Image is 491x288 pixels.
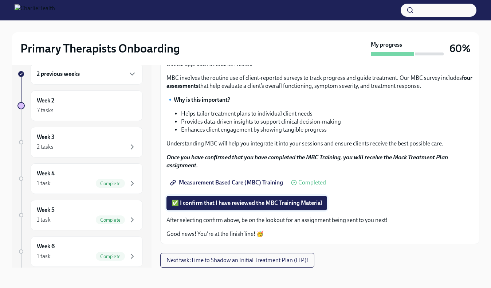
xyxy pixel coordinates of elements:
li: Helps tailor treatment plans to individual client needs [181,110,473,118]
a: Week 41 taskComplete [17,163,143,194]
strong: Once you have confirmed that you have completed the MBC Training, you will receive the Mock Treat... [166,154,448,169]
strong: My progress [371,41,402,49]
h2: Primary Therapists Onboarding [20,41,180,56]
button: Next task:Time to Shadow an Initial Treatment Plan (ITP)! [160,253,314,268]
p: Good news! You're at the finish line! 🥳 [166,230,473,238]
span: ✅ I confirm that I have reviewed the MBC Training Material [172,199,322,207]
span: Completed [298,180,326,186]
a: Week 27 tasks [17,90,143,121]
div: 1 task [37,179,51,187]
h3: 60% [449,42,471,55]
div: 7 tasks [37,106,54,114]
h6: Week 2 [37,97,54,105]
span: Complete [96,181,125,186]
li: Enhances client engagement by showing tangible progress [181,126,473,134]
img: CharlieHealth [15,4,55,16]
a: Week 51 taskComplete [17,200,143,230]
h6: Week 4 [37,170,55,178]
p: Understanding MBC will help you integrate it into your sessions and ensure clients receive the be... [166,140,473,148]
button: ✅ I confirm that I have reviewed the MBC Training Material [166,196,327,210]
div: 1 task [37,252,51,260]
a: Week 61 taskComplete [17,236,143,267]
span: Complete [96,217,125,223]
div: 1 task [37,216,51,224]
a: Measurement Based Care (MBC) Training [166,175,288,190]
span: Complete [96,254,125,259]
h6: Week 5 [37,206,55,214]
span: Next task : Time to Shadow an Initial Treatment Plan (ITP)! [166,257,308,264]
h6: Week 6 [37,242,55,250]
span: Measurement Based Care (MBC) Training [172,179,283,186]
p: MBC involves the routine use of client-reported surveys to track progress and guide treatment. Ou... [166,74,473,90]
div: 2 tasks [37,143,54,151]
p: After selecting confirm above, be on the lookout for an assignment being sent to you next! [166,216,473,224]
h6: Week 3 [37,133,55,141]
li: Provides data-driven insights to support clinical decision-making [181,118,473,126]
h6: 2 previous weeks [37,70,80,78]
strong: Why is this important? [174,96,230,103]
p: 🔹 [166,96,473,104]
a: Week 32 tasks [17,127,143,157]
div: 2 previous weeks [31,63,143,85]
